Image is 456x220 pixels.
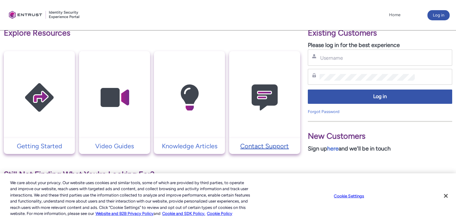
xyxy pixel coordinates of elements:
p: Video Guides [82,141,147,151]
a: Video Guides [79,141,150,151]
a: More information about our cookie policy., opens in a new tab [96,211,154,216]
button: Close [439,189,453,203]
img: Video Guides [84,63,145,132]
p: Existing Customers [308,27,452,39]
div: We care about your privacy. Our website uses cookies and similar tools, some of which are provide... [10,180,251,217]
p: Please log in for the best experience [308,41,452,50]
a: Forgot Password [308,109,340,114]
a: Contact Support [229,141,300,151]
p: Getting Started [7,141,72,151]
p: New Customers [308,130,452,142]
span: Log in [312,93,448,100]
a: here [327,145,339,152]
p: Explore Resources [4,27,300,39]
a: Cookie Policy [207,211,232,216]
img: Contact Support [235,63,295,132]
a: Cookie and SDK Policy. [162,211,205,216]
img: Getting Started [9,63,69,132]
a: Knowledge Articles [154,141,225,151]
p: Contact Support [232,141,297,151]
p: Sign up and we'll be in touch [308,144,452,153]
input: Username [320,55,415,61]
p: Still Not Finding What You're Looking For? [4,169,300,181]
p: Knowledge Articles [157,141,222,151]
a: Getting Started [4,141,75,151]
img: Knowledge Articles [159,63,220,132]
button: Cookie Settings [329,190,369,203]
button: Log in [308,90,452,104]
button: Log in [427,10,450,20]
a: Home [387,10,402,20]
